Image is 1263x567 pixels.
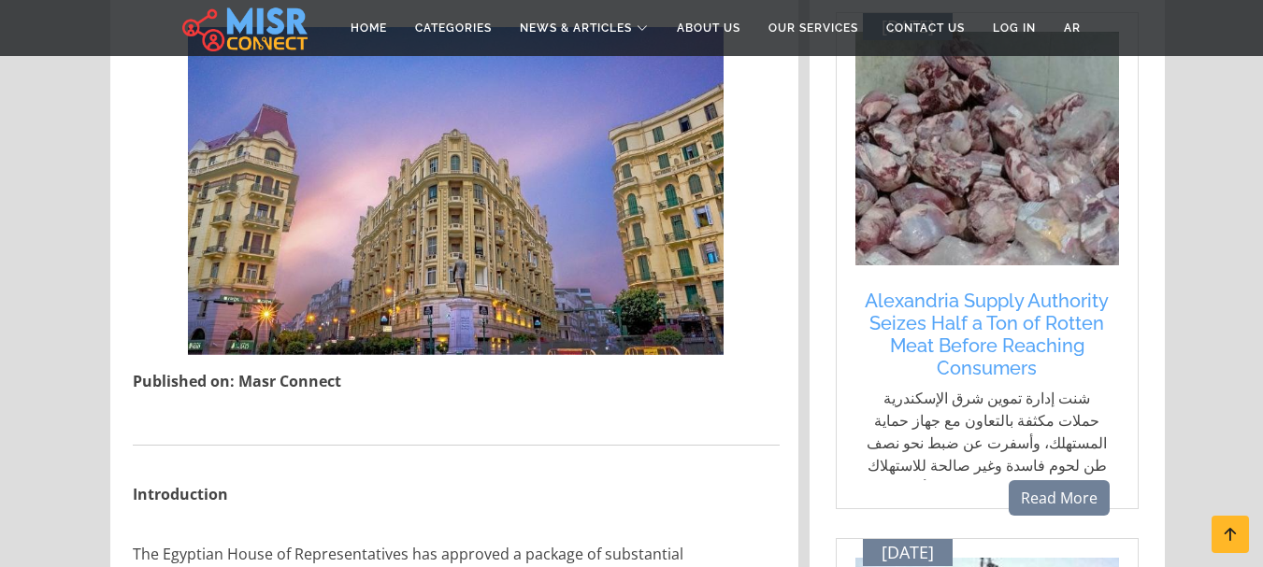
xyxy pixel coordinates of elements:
a: Alexandria Supply Authority Seizes Half a Ton of Rotten Meat Before Reaching Consumers [865,290,1110,379]
img: ضبط لحوم فاسدة في الإسكندرية قبل توزيعها على الأسواق [855,32,1119,265]
strong: Introduction [133,484,228,504]
img: main.misr_connect [182,5,308,51]
p: شنت إدارة تموين شرق الإسكندرية حملات مكثفة بالتعاون مع جهاز حماية المستهلك، وأسفرت عن ضبط نحو نصف... [865,387,1110,499]
a: Read More [1009,480,1110,516]
a: Contact Us [872,10,979,46]
span: News & Articles [520,20,632,36]
a: AR [1050,10,1095,46]
span: [DATE] [882,543,934,563]
a: News & Articles [506,10,663,46]
a: About Us [663,10,754,46]
a: Home [337,10,401,46]
a: Log in [979,10,1050,46]
a: Categories [401,10,506,46]
strong: Published on: Masr Connect [133,371,341,391]
a: Our Services [754,10,872,46]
